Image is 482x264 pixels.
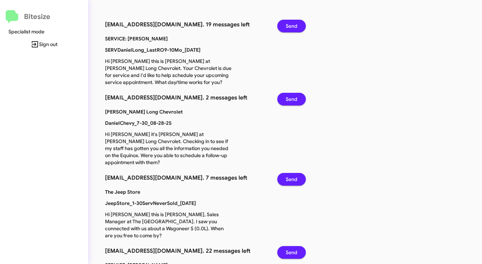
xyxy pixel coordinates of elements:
b: [PERSON_NAME] Long Chevrolet [105,109,183,115]
b: SERVDanielLong_LastRO9-10Mo_[DATE] [105,47,200,53]
b: JeepStore_1-30ServNeverSold_[DATE] [105,200,196,206]
span: Send [286,246,297,259]
h3: [EMAIL_ADDRESS][DOMAIN_NAME]. 2 messages left [105,93,267,103]
button: Send [277,20,306,32]
h3: [EMAIL_ADDRESS][DOMAIN_NAME]. 7 messages left [105,173,267,183]
p: Hi [PERSON_NAME] it's [PERSON_NAME] at [PERSON_NAME] Long Chevrolet. Checking in to see if my sta... [100,131,237,166]
button: Send [277,93,306,105]
b: The Jeep Store [105,189,140,195]
span: Send [286,173,297,186]
span: Send [286,20,297,32]
button: Send [277,246,306,259]
span: Sign out [6,38,82,51]
b: DanielChevy_7-30_08-28-25 [105,120,172,126]
span: Send [286,93,297,105]
b: SERVICE: [PERSON_NAME] [105,36,168,42]
h3: [EMAIL_ADDRESS][DOMAIN_NAME]. 19 messages left [105,20,267,30]
a: Bitesize [6,10,50,24]
p: Hi [PERSON_NAME] this is [PERSON_NAME], Sales Manager at The [GEOGRAPHIC_DATA]. I saw you connect... [100,211,237,239]
button: Send [277,173,306,186]
p: Hi [PERSON_NAME] this is [PERSON_NAME] at [PERSON_NAME] Long Chevrolet. Your Chevrolet is due for... [100,58,237,86]
h3: [EMAIL_ADDRESS][DOMAIN_NAME]. 22 messages left [105,246,267,256]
